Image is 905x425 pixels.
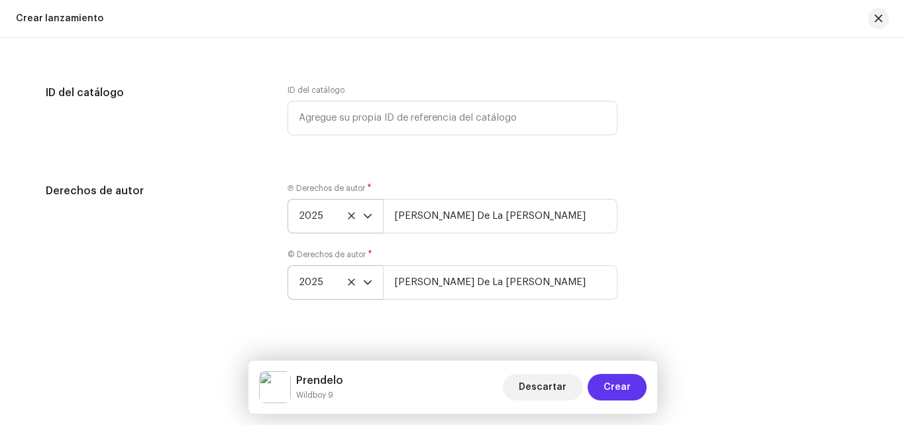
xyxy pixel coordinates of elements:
[604,374,631,400] span: Crear
[46,85,266,101] h5: ID del catálogo
[363,266,372,299] div: dropdown trigger
[288,183,372,194] label: Ⓟ Derechos de autor
[588,374,647,400] button: Crear
[259,371,291,403] img: fa346ff5-796f-45d2-a071-ea5825e22af2
[299,200,363,233] span: 2025
[46,183,266,199] h5: Derechos de autor
[519,374,566,400] span: Descartar
[299,266,363,299] span: 2025
[296,373,343,389] h5: Prendelo
[383,265,617,300] input: e.g. Publisher LLC
[288,249,372,260] label: © Derechos de autor
[383,199,617,233] input: e.g. Label LLC
[288,85,345,95] label: ID del catálogo
[288,101,617,135] input: Agregue su propia ID de referencia del catálogo
[503,374,582,400] button: Descartar
[363,200,372,233] div: dropdown trigger
[296,389,343,402] small: Prendelo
